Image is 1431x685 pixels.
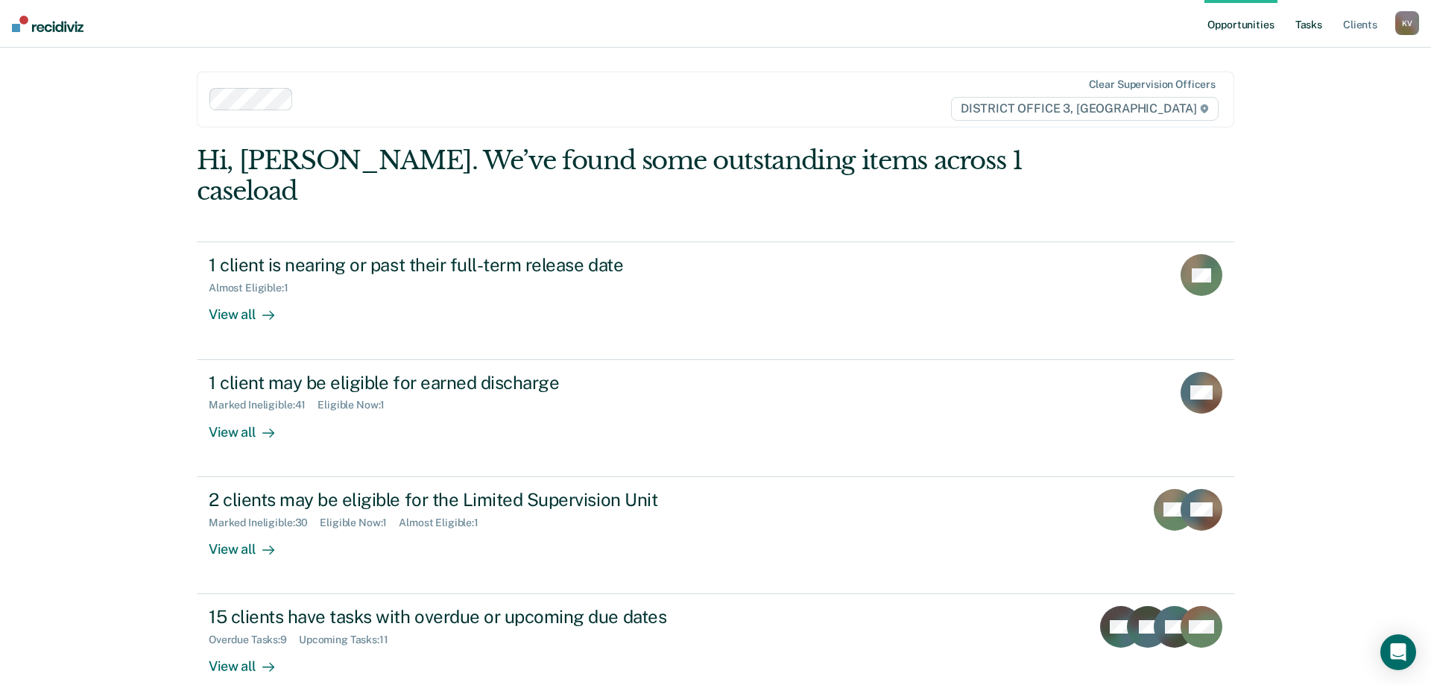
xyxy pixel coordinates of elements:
[209,399,318,411] div: Marked Ineligible : 41
[197,242,1234,359] a: 1 client is nearing or past their full-term release dateAlmost Eligible:1View all
[209,634,299,646] div: Overdue Tasks : 9
[1380,634,1416,670] div: Open Intercom Messenger
[209,282,300,294] div: Almost Eligible : 1
[209,646,292,675] div: View all
[209,517,320,529] div: Marked Ineligible : 30
[12,16,83,32] img: Recidiviz
[197,145,1027,206] div: Hi, [PERSON_NAME]. We’ve found some outstanding items across 1 caseload
[197,360,1234,477] a: 1 client may be eligible for earned dischargeMarked Ineligible:41Eligible Now:1View all
[299,634,400,646] div: Upcoming Tasks : 11
[320,517,399,529] div: Eligible Now : 1
[399,517,490,529] div: Almost Eligible : 1
[209,528,292,558] div: View all
[209,606,732,628] div: 15 clients have tasks with overdue or upcoming due dates
[209,411,292,441] div: View all
[209,489,732,511] div: 2 clients may be eligible for the Limited Supervision Unit
[318,399,397,411] div: Eligible Now : 1
[1089,78,1216,91] div: Clear supervision officers
[951,97,1219,121] span: DISTRICT OFFICE 3, [GEOGRAPHIC_DATA]
[1395,11,1419,35] div: K V
[209,254,732,276] div: 1 client is nearing or past their full-term release date
[1395,11,1419,35] button: KV
[197,477,1234,594] a: 2 clients may be eligible for the Limited Supervision UnitMarked Ineligible:30Eligible Now:1Almos...
[209,372,732,394] div: 1 client may be eligible for earned discharge
[209,294,292,323] div: View all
